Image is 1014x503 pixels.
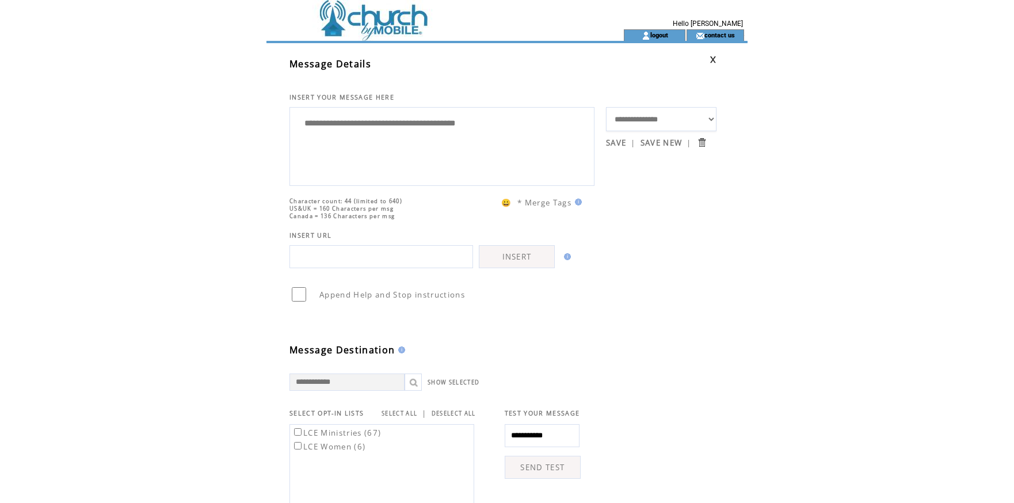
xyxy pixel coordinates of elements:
span: Message Details [289,58,371,70]
a: logout [650,31,668,39]
span: Hello [PERSON_NAME] [673,20,743,28]
label: LCE Ministries (67) [292,428,381,438]
input: Submit [696,137,707,148]
a: SHOW SELECTED [428,379,479,386]
span: Canada = 136 Characters per msg [289,212,395,220]
a: SAVE [606,138,626,148]
span: INSERT URL [289,231,331,239]
span: Message Destination [289,344,395,356]
span: | [631,138,635,148]
a: SAVE NEW [641,138,683,148]
span: Character count: 44 (limited to 640) [289,197,402,205]
img: help.gif [571,199,582,205]
input: LCE Ministries (67) [294,428,302,436]
a: DESELECT ALL [432,410,476,417]
span: * Merge Tags [517,197,571,208]
a: SELECT ALL [382,410,417,417]
span: Append Help and Stop instructions [319,289,465,300]
img: help.gif [561,253,571,260]
img: contact_us_icon.gif [696,31,704,40]
label: LCE Women (6) [292,441,365,452]
span: INSERT YOUR MESSAGE HERE [289,93,394,101]
img: help.gif [395,346,405,353]
span: US&UK = 160 Characters per msg [289,205,394,212]
span: | [687,138,691,148]
span: | [422,408,426,418]
img: account_icon.gif [642,31,650,40]
span: TEST YOUR MESSAGE [505,409,580,417]
span: SELECT OPT-IN LISTS [289,409,364,417]
span: 😀 [501,197,512,208]
a: contact us [704,31,735,39]
a: SEND TEST [505,456,581,479]
a: INSERT [479,245,555,268]
input: LCE Women (6) [294,442,302,449]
